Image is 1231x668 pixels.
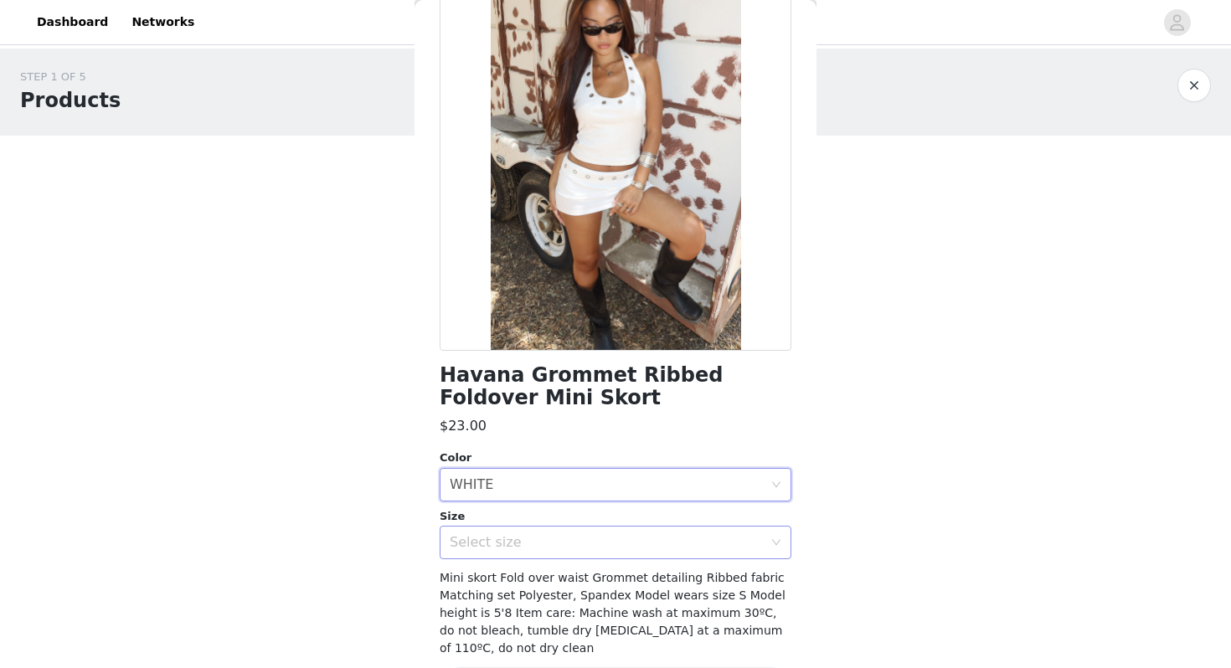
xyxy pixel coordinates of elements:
i: icon: down [771,537,781,549]
span: Mini skort Fold over waist Grommet detailing Ribbed fabric Matching set Polyester, Spandex Model ... [440,571,785,655]
div: avatar [1169,9,1185,36]
a: Dashboard [27,3,118,41]
div: WHITE [450,469,493,501]
h1: Products [20,85,121,116]
h3: $23.00 [440,416,487,436]
a: Networks [121,3,204,41]
div: STEP 1 OF 5 [20,69,121,85]
h1: Havana Grommet Ribbed Foldover Mini Skort [440,364,791,409]
div: Select size [450,534,763,551]
div: Color [440,450,791,466]
div: Size [440,508,791,525]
